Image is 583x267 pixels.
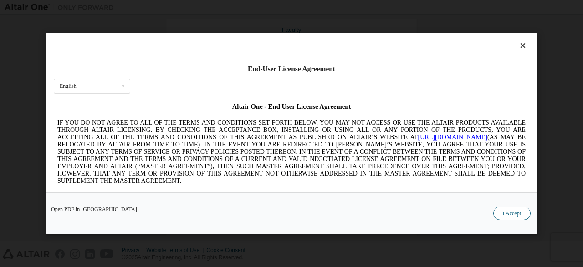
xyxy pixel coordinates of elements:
a: Open PDF in [GEOGRAPHIC_DATA] [51,207,137,212]
span: IF YOU DO NOT AGREE TO ALL OF THE TERMS AND CONDITIONS SET FORTH BELOW, YOU MAY NOT ACCESS OR USE... [4,20,472,85]
button: I Accept [493,207,531,220]
a: [URL][DOMAIN_NAME] [364,35,434,41]
span: Altair One - End User License Agreement [179,4,297,11]
div: English [60,84,77,89]
span: Lore Ipsumd Sit Ame Cons Adipisc Elitseddo (“Eiusmodte”) in utlabor Etdolo Magnaaliqua Eni. (“Adm... [4,93,472,158]
div: End-User License Agreement [54,64,529,73]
